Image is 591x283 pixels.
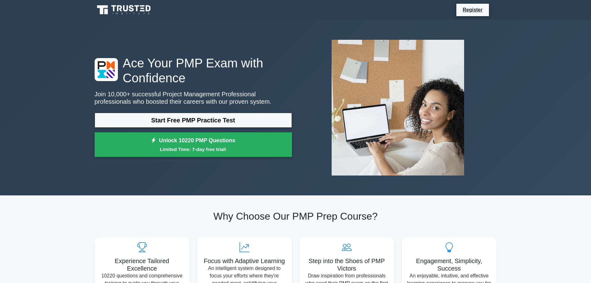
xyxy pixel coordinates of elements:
h1: Ace Your PMP Exam with Confidence [95,56,292,85]
a: Start Free PMP Practice Test [95,113,292,128]
h5: Engagement, Simplicity, Success [407,257,492,272]
small: Limited Time: 7-day free trial! [102,146,284,153]
h5: Experience Tailored Excellence [100,257,185,272]
p: Join 10,000+ successful Project Management Professional professionals who boosted their careers w... [95,90,292,105]
a: Unlock 10220 PMP QuestionsLimited Time: 7-day free trial! [95,132,292,157]
a: Register [459,6,486,14]
h2: Why Choose Our PMP Prep Course? [95,210,497,222]
h5: Step into the Shoes of PMP Victors [304,257,389,272]
h5: Focus with Adaptive Learning [202,257,287,265]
